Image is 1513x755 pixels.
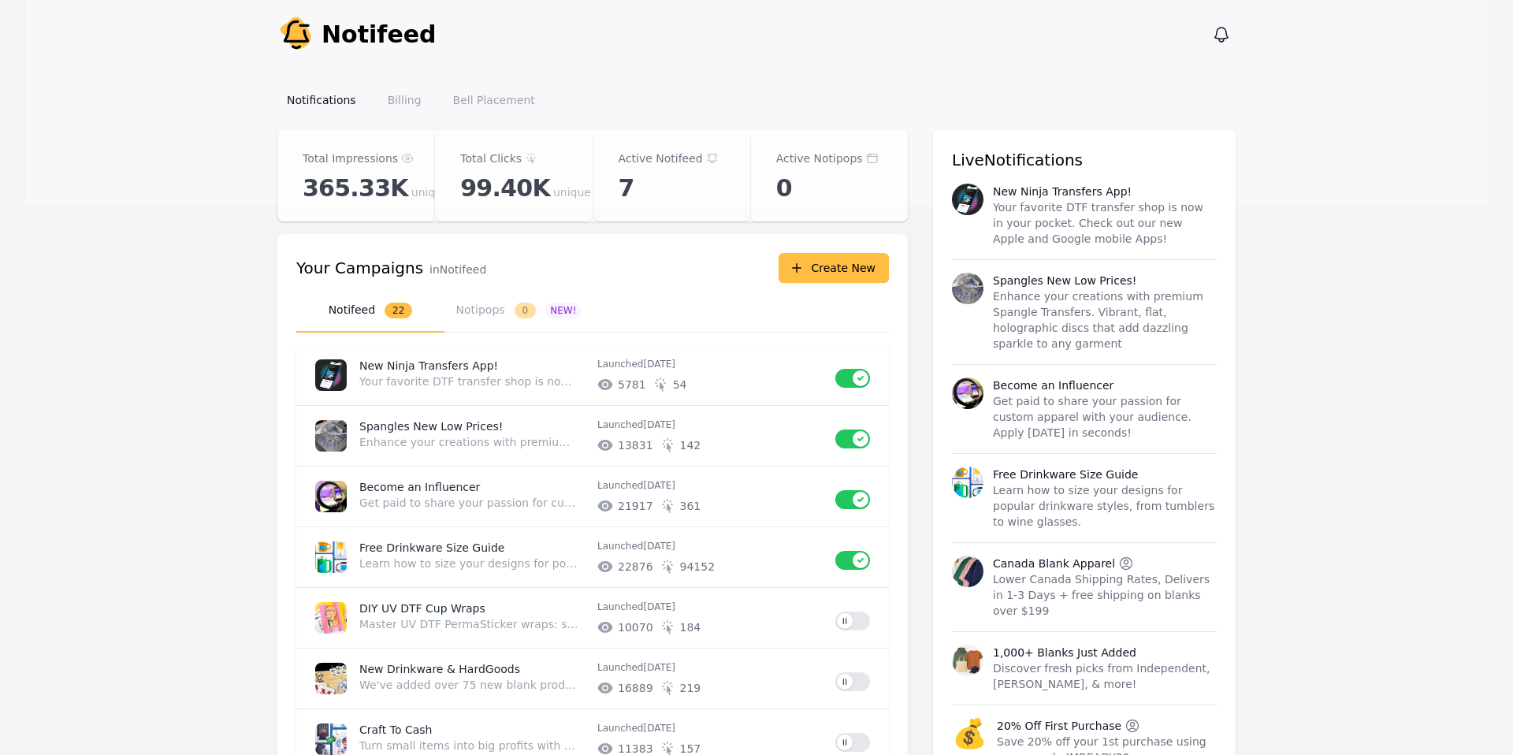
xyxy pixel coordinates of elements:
img: Your Company [277,16,315,54]
span: NEW! [545,303,581,318]
p: New Ninja Transfers App! [993,184,1132,199]
time: 2025-07-18T18:44:57.675Z [643,480,675,491]
a: Notifications [277,86,366,114]
p: Active Notifeed [619,149,703,168]
span: # of unique impressions [618,498,653,514]
p: Total Impressions [303,149,398,168]
p: Launched [597,661,823,674]
p: Get paid to share your passion for custom apparel with your audience. Apply [DATE] in seconds! [359,495,578,511]
button: Notipops0NEW! [444,289,593,333]
a: Free Drinkware Size GuideLearn how to size your designs for popular drinkware styles, from tumble... [296,527,889,587]
a: Billing [378,86,431,114]
p: Become an Influencer [359,479,585,495]
p: DIY UV DTF Cup Wraps [359,601,585,616]
p: Enhance your creations with premium Spangle Transfers. Vibrant, flat, holographic discs that add ... [993,288,1217,351]
span: # of unique clicks [680,559,716,575]
time: 2025-08-01T20:27:06.612Z [643,419,675,430]
span: # of unique clicks [680,498,701,514]
p: Craft To Cash [359,722,585,738]
p: Launched [597,601,823,613]
span: 22 [385,303,412,318]
span: 99.40K [460,174,550,203]
p: Master UV DTF PermaSticker wraps: size designs, apply without air bubbles, and press like a pro. [359,616,578,632]
p: Discover fresh picks from Independent, [PERSON_NAME], & more! [993,660,1217,692]
span: 365.33K [303,174,408,203]
p: 1,000+ Blanks Just Added [993,645,1136,660]
p: Learn how to size your designs for popular drinkware styles, from tumblers to wine glasses. [359,556,578,571]
p: Your favorite DTF transfer shop is now in your pocket. Check out our new Apple and Google mobile ... [993,199,1217,247]
p: Turn small items into big profits with this free DTF guide—includes steps, costs, and templates. [359,738,578,753]
p: Get paid to share your passion for custom apparel with your audience. Apply [DATE] in seconds! [993,393,1217,441]
p: Active Notipops [776,149,863,168]
p: Launched [597,418,823,431]
p: Your favorite DTF transfer shop is now in your pocket. Check out our new Apple and Google mobile ... [359,374,578,389]
span: # of unique impressions [618,377,646,392]
p: Learn how to size your designs for popular drinkware styles, from tumblers to wine glasses. [993,482,1217,530]
p: Launched [597,479,823,492]
p: Lower Canada Shipping Rates, Delivers in 1-3 Days + free shipping on blanks over $199 [993,571,1217,619]
p: We've added over 75 new blank products to our Drinkware & Hardgoods category. Shop Now [359,677,578,693]
p: Launched [597,358,823,370]
a: Bell Placement [444,86,545,114]
a: Notifeed [277,16,437,54]
span: 7 [619,174,634,203]
span: # of unique impressions [618,680,653,696]
p: Total Clicks [460,149,522,168]
span: # of unique impressions [618,619,653,635]
span: # of unique clicks [673,377,687,392]
span: # of unique impressions [618,437,653,453]
p: Spangles New Low Prices! [359,418,585,434]
p: New Drinkware & HardGoods [359,661,585,677]
span: # of unique clicks [680,437,701,453]
span: unique [553,184,591,200]
button: Notifeed22 [296,289,444,333]
button: Create New [779,253,889,283]
p: Launched [597,540,823,552]
p: Enhance your creations with premium Spangle Transfers. Vibrant, flat, holographic discs that add ... [359,434,578,450]
time: 2025-07-01T13:34:44.833Z [643,723,675,734]
a: DIY UV DTF Cup WrapsMaster UV DTF PermaSticker wraps: size designs, apply without air bubbles, an... [296,588,889,648]
p: in Notifeed [429,262,486,277]
time: 2025-08-13T16:11:55.709Z [643,359,675,370]
p: Free Drinkware Size Guide [993,467,1138,482]
span: # of unique clicks [680,619,701,635]
span: unique [411,184,449,200]
span: 0 [776,174,792,203]
nav: Tabs [296,289,889,333]
h3: Your Campaigns [296,257,423,279]
time: 2025-07-17T12:59:48.225Z [643,541,675,552]
p: New Ninja Transfers App! [359,358,585,374]
span: # of unique clicks [680,680,701,696]
p: Canada Blank Apparel [993,556,1115,571]
h3: Live Notifications [952,149,1217,171]
a: New Drinkware & HardGoodsWe've added over 75 new blank products to our Drinkware & Hardgoods cate... [296,649,889,709]
span: 0 [515,303,537,318]
p: Free Drinkware Size Guide [359,540,585,556]
a: Become an InfluencerGet paid to share your passion for custom apparel with your audience. Apply [... [296,467,889,526]
p: 20% Off First Purchase [997,718,1121,734]
time: 2025-07-08T15:33:20.756Z [643,662,675,673]
a: New Ninja Transfers App!Your favorite DTF transfer shop is now in your pocket. Check out our new ... [296,345,889,405]
span: # of unique impressions [618,559,653,575]
p: Become an Influencer [993,377,1113,393]
time: 2025-07-09T18:07:57.753Z [643,601,675,612]
a: Spangles New Low Prices!Enhance your creations with premium Spangle Transfers. Vibrant, flat, hol... [296,406,889,466]
span: Notifeed [322,20,437,49]
p: Launched [597,722,823,735]
p: Spangles New Low Prices! [993,273,1136,288]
